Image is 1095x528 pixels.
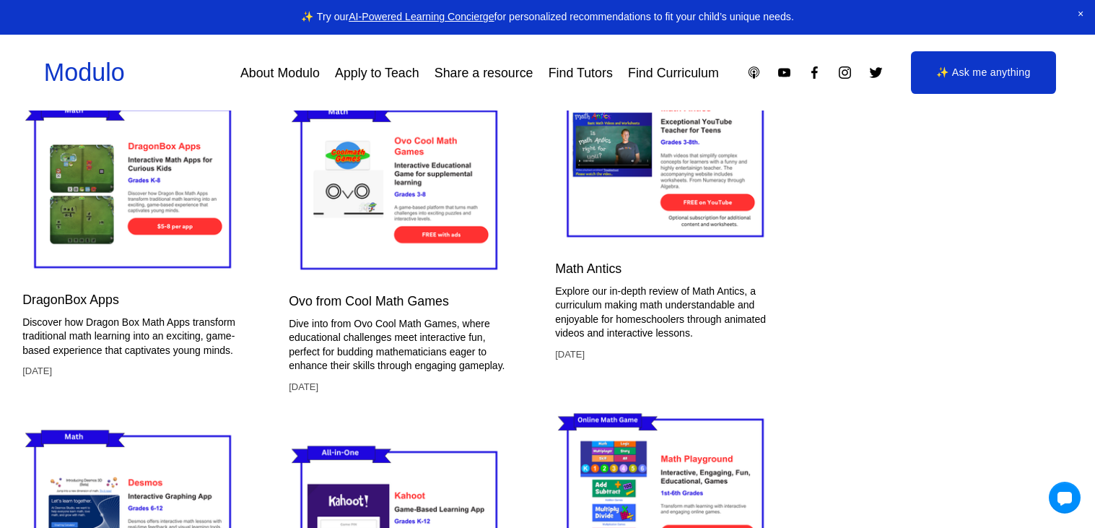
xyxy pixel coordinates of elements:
a: Find Curriculum [628,60,719,86]
img: DragonBox Apps [22,95,245,282]
a: Find Tutors [549,60,613,86]
time: [DATE] [22,365,52,378]
p: Discover how Dragon Box Math Apps transform traditional math learning into an exciting, game-base... [22,316,245,358]
img: Ovo from Cool Math Games [289,97,512,284]
a: Twitter [868,65,884,80]
a: Math Antics [555,261,621,276]
a: About Modulo [240,60,320,86]
p: Explore our in-depth review of Math Antics, a curriculum making math understandable and enjoyable... [555,285,778,341]
a: Apple Podcasts [746,65,762,80]
a: Instagram [837,65,852,80]
a: Apply to Teach [335,60,419,86]
a: Share a resource [435,60,533,86]
time: [DATE] [289,381,318,394]
p: Dive into from Ovo Cool Math Games, where educational challenges meet interactive fun, perfect fo... [289,317,512,373]
img: Math Antics [555,64,778,251]
a: ✨ Ask me anything [911,51,1057,95]
a: Facebook [807,65,822,80]
a: Ovo from Cool Math Games [289,294,449,308]
a: AI-Powered Learning Concierge [349,11,494,22]
a: DragonBox Apps [22,293,119,307]
time: [DATE] [555,348,585,361]
a: YouTube [777,65,792,80]
a: Modulo [44,59,125,86]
